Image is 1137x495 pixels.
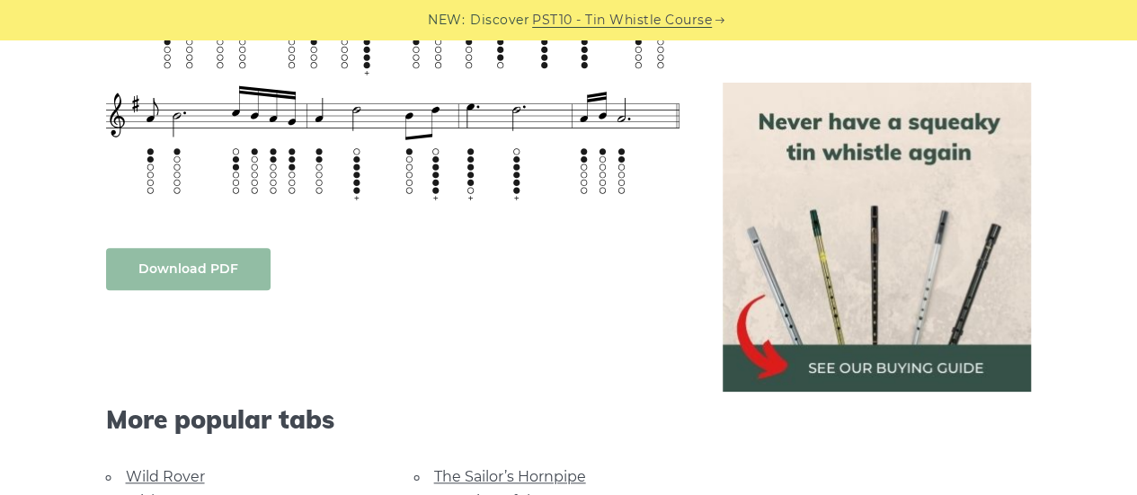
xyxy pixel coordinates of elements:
[532,10,712,31] a: PST10 - Tin Whistle Course
[428,10,465,31] span: NEW:
[470,10,529,31] span: Discover
[106,248,271,290] a: Download PDF
[723,83,1032,392] img: tin whistle buying guide
[434,468,586,485] a: The Sailor’s Hornpipe
[106,404,680,435] span: More popular tabs
[126,468,205,485] a: Wild Rover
